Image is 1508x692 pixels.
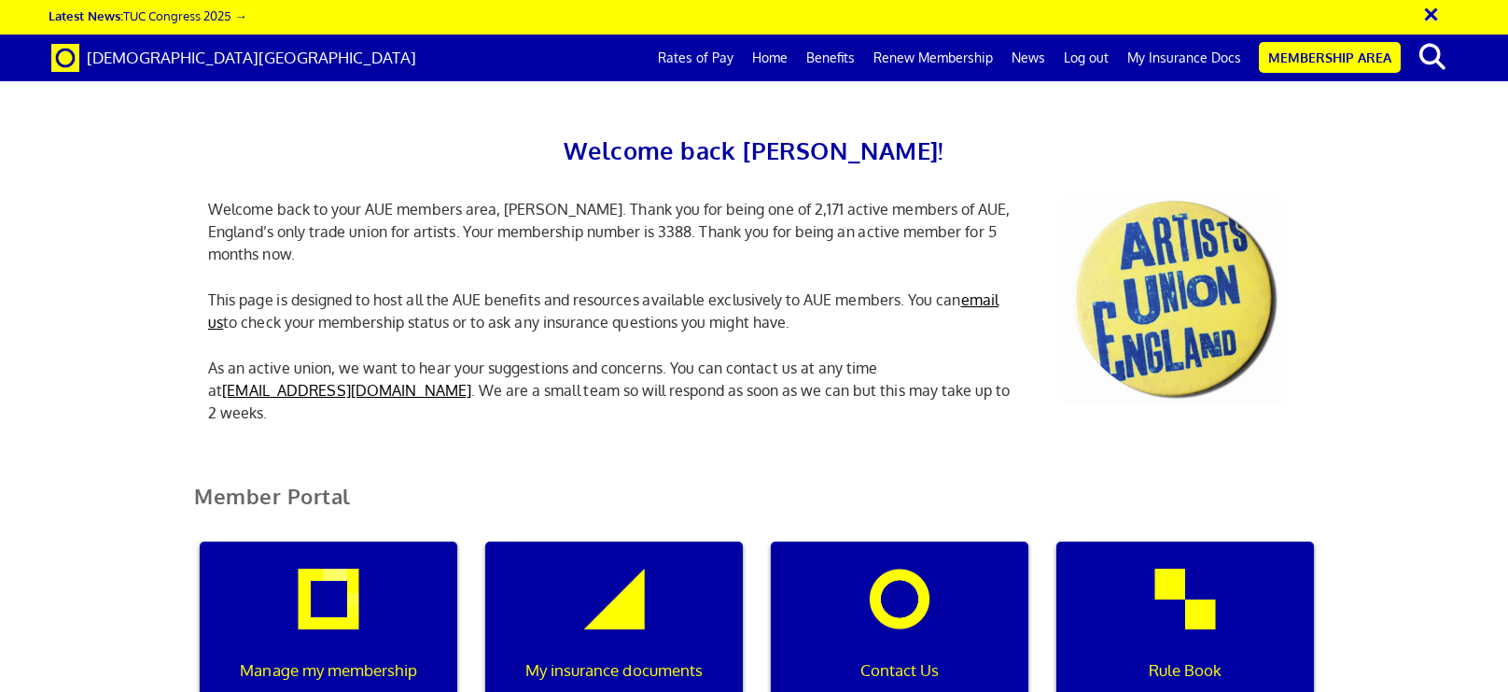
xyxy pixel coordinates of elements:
[1054,35,1118,81] a: Log out
[743,35,797,81] a: Home
[49,7,246,23] a: Latest News:TUC Congress 2025 →
[194,131,1314,170] h2: Welcome back [PERSON_NAME]!
[797,35,864,81] a: Benefits
[649,35,743,81] a: Rates of Pay
[87,48,416,67] span: [DEMOGRAPHIC_DATA][GEOGRAPHIC_DATA]
[194,198,1034,265] p: Welcome back to your AUE members area, [PERSON_NAME]. Thank you for being one of 2,171 active mem...
[1404,37,1461,77] button: search
[180,485,1328,530] h2: Member Portal
[498,658,730,683] p: My insurance documents
[213,658,444,683] p: Manage my membership
[1118,35,1250,81] a: My Insurance Docs
[864,35,1002,81] a: Renew Membership
[194,357,1034,424] p: As an active union, we want to hear your suggestions and concerns. You can contact us at any time...
[1259,42,1401,73] a: Membership Area
[222,381,471,400] a: [EMAIL_ADDRESS][DOMAIN_NAME]
[1069,658,1301,683] p: Rule Book
[37,35,430,81] a: Brand [DEMOGRAPHIC_DATA][GEOGRAPHIC_DATA]
[49,7,123,23] strong: Latest News:
[784,658,1015,683] p: Contact Us
[194,289,1034,333] p: This page is designed to host all the AUE benefits and resources available exclusively to AUE mem...
[1002,35,1054,81] a: News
